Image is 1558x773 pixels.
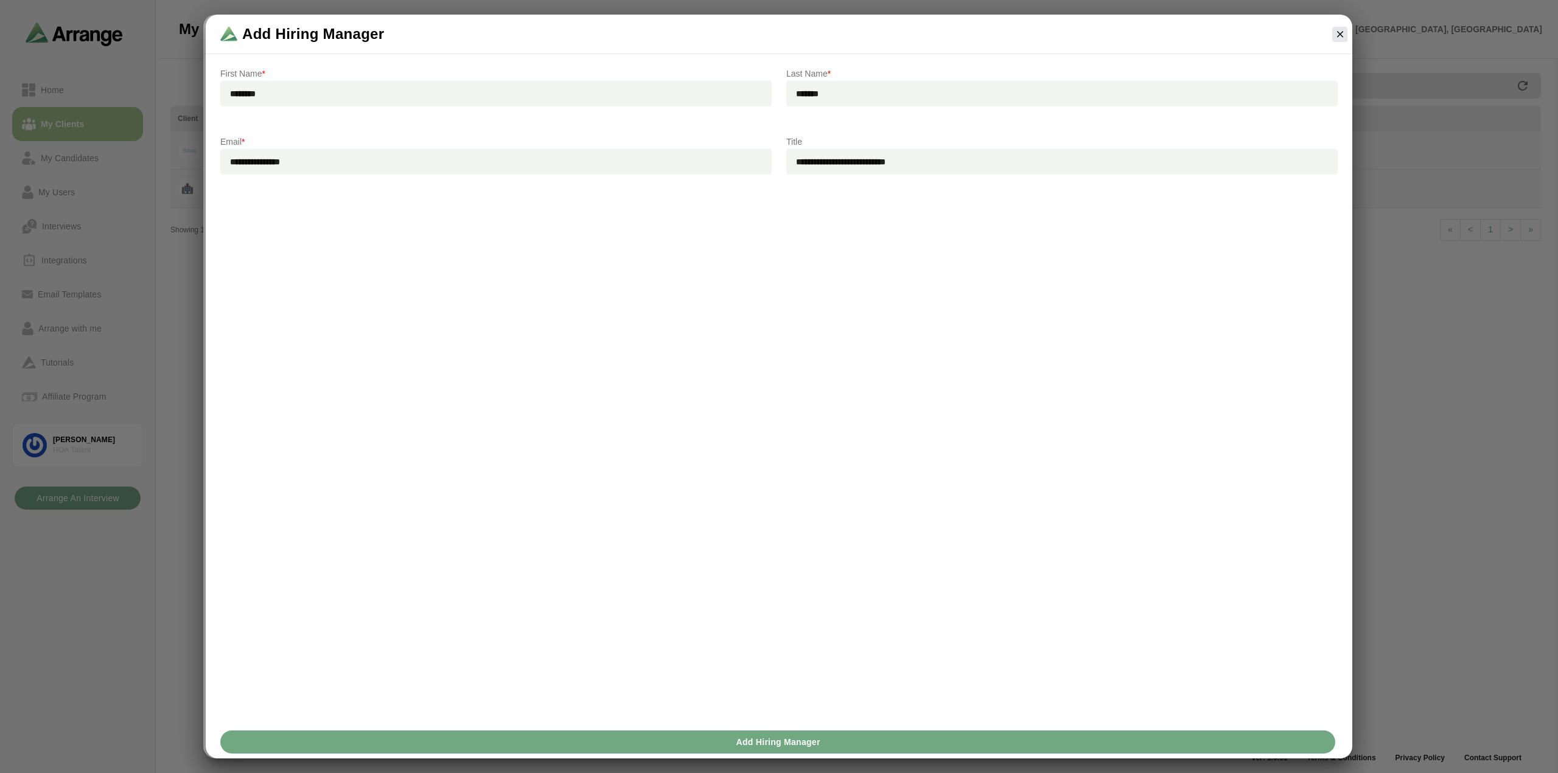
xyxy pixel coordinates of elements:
[242,24,384,44] span: Add Hiring Manager
[220,66,772,81] p: First Name
[786,66,1338,81] p: Last Name
[735,730,820,754] span: Add Hiring Manager
[786,134,1338,149] p: Title
[220,134,772,149] p: Email
[220,730,1335,754] button: Add Hiring Manager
